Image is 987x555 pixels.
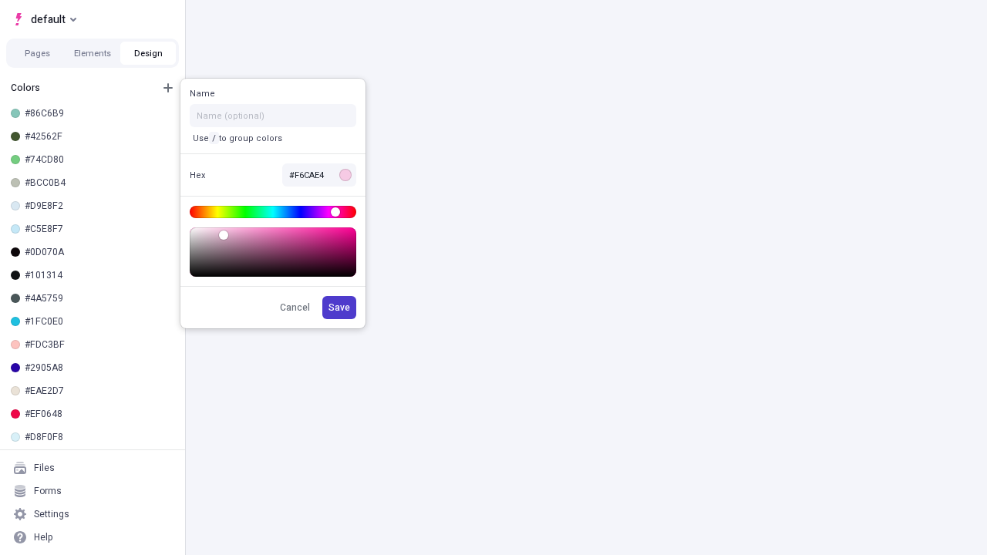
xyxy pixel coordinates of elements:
[25,338,173,351] div: #FDC3BF
[274,296,316,319] button: Cancel
[25,385,173,397] div: #EAE2D7
[280,301,310,314] span: Cancel
[120,42,176,65] button: Design
[25,223,173,235] div: #C5E8F7
[34,531,53,543] div: Help
[34,462,55,474] div: Files
[190,104,356,127] input: Name (optional)
[328,301,350,314] span: Save
[25,107,173,119] div: #86C6B9
[25,269,173,281] div: #101314
[25,315,173,328] div: #1FC0E0
[209,132,219,144] code: /
[65,42,120,65] button: Elements
[25,431,173,443] div: #D8F0F8
[25,130,173,143] div: #42562F
[25,200,173,212] div: #D9E8F2
[25,177,173,189] div: #BCC0B4
[11,82,153,94] div: Colors
[9,42,65,65] button: Pages
[31,10,66,29] span: default
[25,408,173,420] div: #EF0648
[25,292,173,304] div: #4A5759
[6,8,83,31] button: Select site
[34,485,62,497] div: Forms
[190,88,239,99] div: Name
[25,246,173,258] div: #0D070A
[34,508,69,520] div: Settings
[25,153,173,166] div: #74CD80
[25,362,173,374] div: #2905A8
[322,296,356,319] button: Save
[190,132,285,144] p: Use to group colors
[190,170,239,181] div: Hex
